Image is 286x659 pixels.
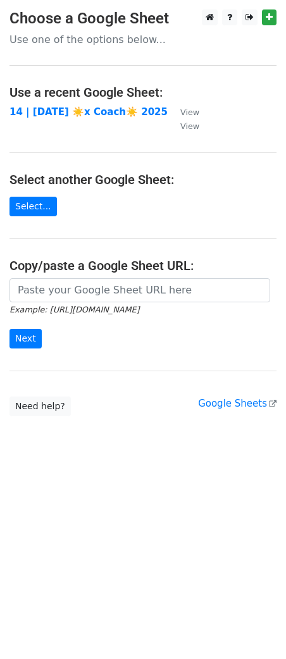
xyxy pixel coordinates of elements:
[9,197,57,216] a: Select...
[9,278,270,302] input: Paste your Google Sheet URL here
[9,258,277,273] h4: Copy/paste a Google Sheet URL:
[9,329,42,348] input: Next
[180,121,199,131] small: View
[168,106,199,118] a: View
[9,172,277,187] h4: Select another Google Sheet:
[9,106,168,118] a: 14 | [DATE] ☀️x Coach☀️ 2025
[198,398,277,409] a: Google Sheets
[168,120,199,132] a: View
[9,85,277,100] h4: Use a recent Google Sheet:
[9,305,139,314] small: Example: [URL][DOMAIN_NAME]
[9,397,71,416] a: Need help?
[180,108,199,117] small: View
[9,9,277,28] h3: Choose a Google Sheet
[9,33,277,46] p: Use one of the options below...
